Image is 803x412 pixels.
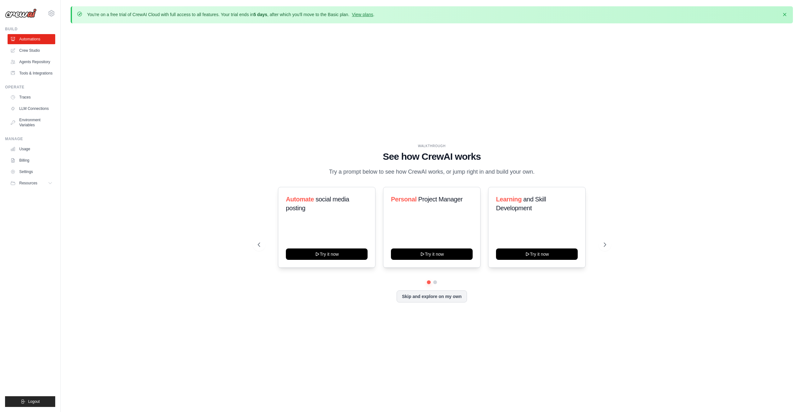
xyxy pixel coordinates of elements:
[5,27,55,32] div: Build
[19,181,37,186] span: Resources
[418,196,463,203] span: Project Manager
[258,144,606,148] div: WALKTHROUGH
[258,151,606,162] h1: See how CrewAI works
[496,196,522,203] span: Learning
[5,9,37,18] img: Logo
[391,248,473,260] button: Try it now
[8,45,55,56] a: Crew Studio
[326,167,538,176] p: Try a prompt below to see how CrewAI works, or jump right in and build your own.
[496,248,578,260] button: Try it now
[397,290,467,302] button: Skip and explore on my own
[286,196,314,203] span: Automate
[28,399,40,404] span: Logout
[352,12,373,17] a: View plans
[496,196,546,212] span: and Skill Development
[391,196,416,203] span: Personal
[8,68,55,78] a: Tools & Integrations
[8,115,55,130] a: Environment Variables
[5,396,55,407] button: Logout
[5,136,55,141] div: Manage
[253,12,267,17] strong: 5 days
[286,196,349,212] span: social media posting
[8,167,55,177] a: Settings
[8,92,55,102] a: Traces
[8,144,55,154] a: Usage
[87,11,375,18] p: You're on a free trial of CrewAI Cloud with full access to all features. Your trial ends in , aft...
[8,104,55,114] a: LLM Connections
[8,178,55,188] button: Resources
[8,57,55,67] a: Agents Repository
[5,85,55,90] div: Operate
[8,155,55,165] a: Billing
[8,34,55,44] a: Automations
[286,248,368,260] button: Try it now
